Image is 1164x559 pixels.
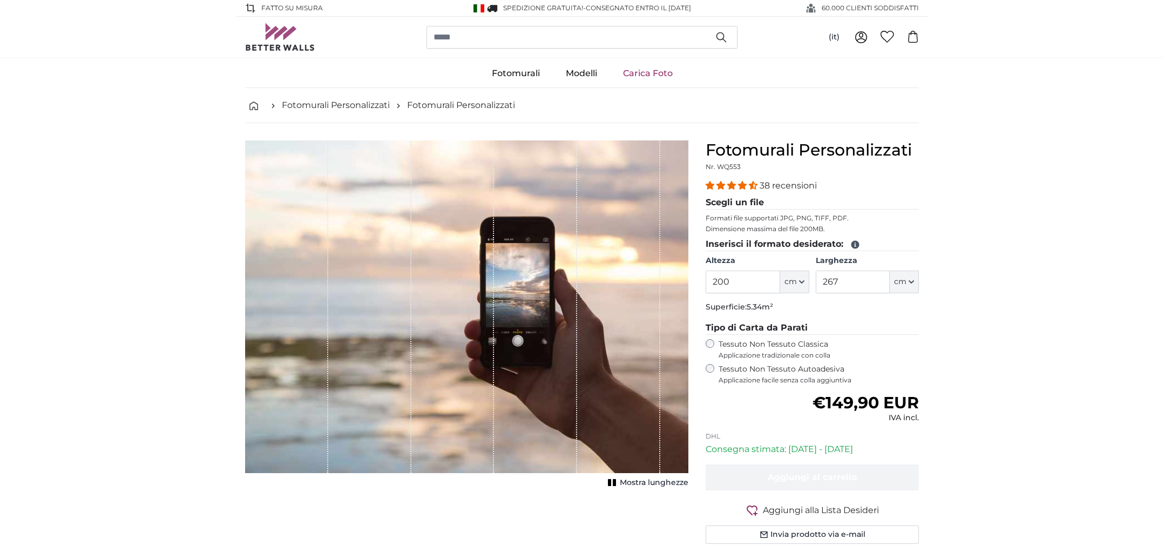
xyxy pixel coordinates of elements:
[610,59,686,87] a: Carica Foto
[473,4,484,12] img: Italia
[813,393,919,413] span: €149,90 EUR
[261,3,323,13] span: Fatto su misura
[706,503,919,517] button: Aggiungi alla Lista Desideri
[780,271,809,293] button: cm
[706,432,919,441] p: DHL
[784,277,797,287] span: cm
[706,225,919,233] p: Dimensione massima del file 200MB.
[706,214,919,223] p: Formati file supportati JPG, PNG, TIFF, PDF.
[768,472,857,482] span: Aggiungi al carrello
[586,4,691,12] span: Consegnato entro il [DATE]
[719,351,919,360] span: Applicazione tradizionale con colla
[813,413,919,423] div: IVA incl.
[583,4,691,12] span: -
[706,464,919,490] button: Aggiungi al carrello
[407,99,515,112] a: Fotomurali Personalizzati
[706,140,919,160] h1: Fotomurali Personalizzati
[719,339,919,360] label: Tessuto Non Tessuto Classica
[245,23,315,51] img: Betterwalls
[282,99,390,112] a: Fotomurali Personalizzati
[605,475,688,490] button: Mostra lunghezze
[747,302,773,312] span: 5.34m²
[553,59,610,87] a: Modelli
[706,321,919,335] legend: Tipo di Carta da Parati
[245,88,919,123] nav: breadcrumbs
[719,376,919,385] span: Applicazione facile senza colla aggiuntiva
[763,504,879,517] span: Aggiungi alla Lista Desideri
[706,443,919,456] p: Consegna stimata: [DATE] - [DATE]
[245,140,688,490] div: 1 of 1
[816,255,919,266] label: Larghezza
[820,28,848,47] button: (it)
[760,180,817,191] span: 38 recensioni
[706,302,919,313] p: Superficie:
[503,4,583,12] span: Spedizione GRATUITA!
[706,196,919,210] legend: Scegli un file
[479,59,553,87] a: Fotomurali
[719,364,919,385] label: Tessuto Non Tessuto Autoadesiva
[706,238,919,251] legend: Inserisci il formato desiderato:
[706,526,919,544] button: Invia prodotto via e-mail
[706,163,741,171] span: Nr. WQ553
[620,477,688,488] span: Mostra lunghezze
[822,3,919,13] span: 60.000 CLIENTI SODDISFATTI
[894,277,906,287] span: cm
[706,180,760,191] span: 4.34 stars
[890,271,919,293] button: cm
[706,255,809,266] label: Altezza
